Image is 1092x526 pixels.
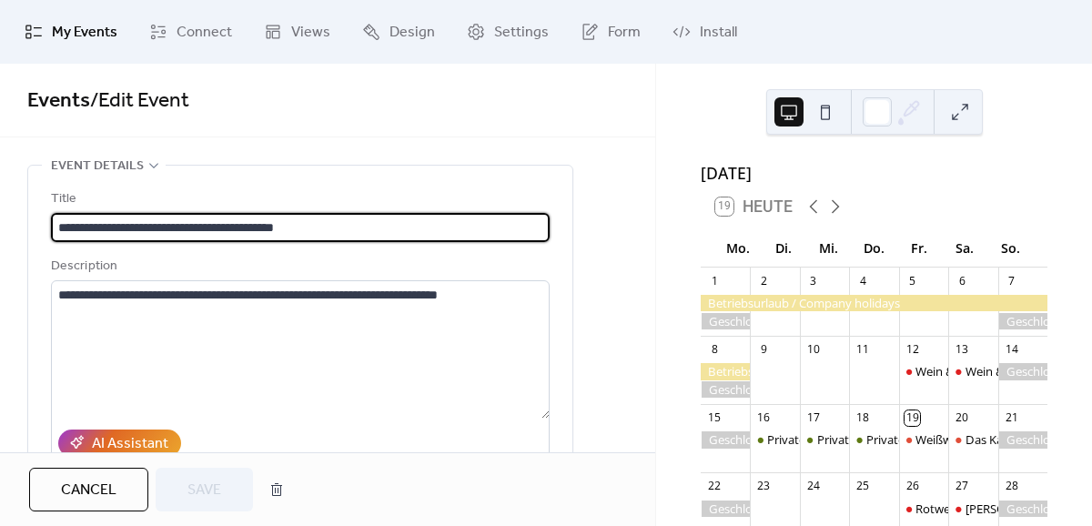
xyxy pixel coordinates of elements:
button: Cancel [29,468,148,511]
div: Geschlossen / Closed [998,363,1047,379]
div: Wein & Käse: ein erstklassiges Vergnügen [899,363,948,379]
div: 16 [756,410,772,426]
div: 3 [805,273,821,288]
div: 22 [707,479,723,494]
div: Betriebsurlaub / Company holidays [701,295,1047,311]
span: / Edit Event [90,81,189,121]
span: My Events [52,22,117,44]
button: AI Assistant [58,430,181,457]
span: Form [608,22,641,44]
div: 27 [955,479,970,494]
div: 13 [955,342,970,358]
div: 17 [805,410,821,426]
a: Install [659,7,751,56]
div: Private Weinprobe [800,431,849,448]
span: Views [291,22,330,44]
div: Geschlossen / Closed [701,501,750,517]
span: Install [700,22,737,44]
a: Form [567,7,654,56]
div: 7 [1004,273,1019,288]
a: Views [250,7,344,56]
div: 18 [855,410,871,426]
div: 21 [1004,410,1019,426]
div: 26 [905,479,920,494]
a: Events [27,81,90,121]
a: Connect [136,7,246,56]
div: So. [987,229,1033,267]
div: Geschlossen / Closed [701,431,750,448]
div: Mi. [806,229,852,267]
div: Di. [761,229,806,267]
span: Event details [51,156,144,177]
div: 14 [1004,342,1019,358]
a: Design [349,7,449,56]
div: Geschlossen / Closed [998,313,1047,329]
div: 10 [805,342,821,358]
div: 28 [1004,479,1019,494]
div: 11 [855,342,871,358]
div: 24 [805,479,821,494]
div: Geschlossen / Closed [998,501,1047,517]
div: Weißwein-Exkursion: das kleine 1x1 der Rebsorten [899,431,948,448]
div: Geschlossen / Closed [998,431,1047,448]
div: Fr. [896,229,942,267]
span: Cancel [61,480,116,501]
div: Do. [852,229,897,267]
div: 2 [756,273,772,288]
span: Connect [177,22,232,44]
div: Private Weinprobe [849,431,898,448]
div: 5 [905,273,920,288]
div: 12 [905,342,920,358]
div: Betriebsurlaub / Company holidays [701,363,750,379]
div: Geschlossen / Closed [701,381,750,398]
div: 25 [855,479,871,494]
div: 6 [955,273,970,288]
div: 9 [756,342,772,358]
div: Private Weinprobe [817,431,918,448]
div: Wein & Käse: ein erstklassiges Vergnügen [948,363,997,379]
span: Design [389,22,435,44]
div: Das Kap der guten Weine: Südafrika im Überblick [948,431,997,448]
div: Rotwein-Exkursion: das kleine 1x1 der Rebsorten [899,501,948,517]
div: 20 [955,410,970,426]
div: Description [51,256,546,278]
div: 1 [707,273,723,288]
a: Settings [453,7,562,56]
div: 8 [707,342,723,358]
div: 23 [756,479,772,494]
div: Mo. [715,229,761,267]
div: Geschlossen / Closed [701,313,750,329]
div: Sa. [942,229,987,267]
div: 4 [855,273,871,288]
div: Wein trifft Schokolade: ein verführerisches Duo [948,501,997,517]
div: Private Weinprobe [767,431,868,448]
div: Private Weinprobe [866,431,967,448]
div: 19 [905,410,920,426]
div: [DATE] [701,161,1047,185]
div: Title [51,188,546,210]
a: My Events [11,7,131,56]
div: Private Weinprobe [750,431,799,448]
div: AI Assistant [92,433,168,455]
div: 15 [707,410,723,426]
span: Settings [494,22,549,44]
